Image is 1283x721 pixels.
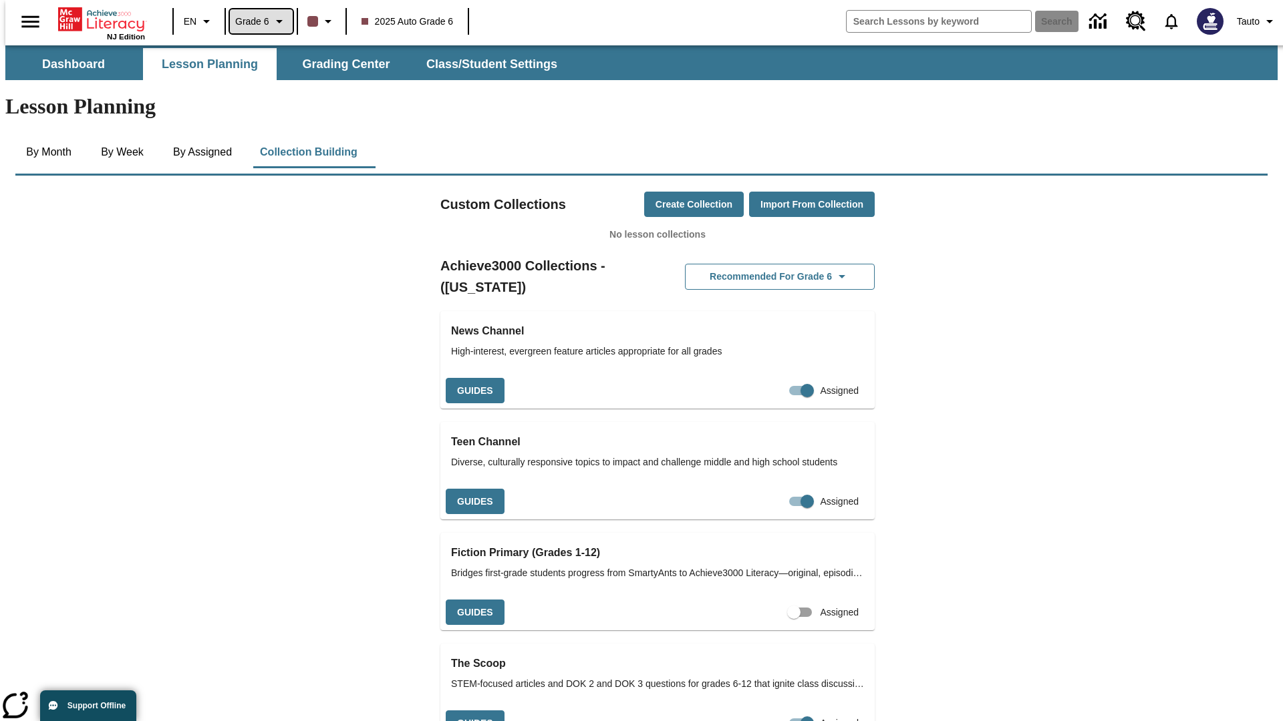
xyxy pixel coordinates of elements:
[235,15,269,29] span: Grade 6
[451,322,864,340] h3: News Channel
[67,701,126,710] span: Support Offline
[451,677,864,691] span: STEM-focused articles and DOK 2 and DOK 3 questions for grades 6-12 that ignite class discussions...
[5,48,569,80] div: SubNavbar
[1197,8,1224,35] img: Avatar
[40,690,136,721] button: Support Offline
[644,192,744,218] button: Create Collection
[749,192,875,218] button: Import from Collection
[11,2,50,41] button: Open side menu
[1232,9,1283,33] button: Profile/Settings
[1237,15,1260,29] span: Tauto
[7,48,140,80] button: Dashboard
[451,654,864,673] h3: The Scoop
[178,9,221,33] button: Language: EN, Select a language
[820,384,859,398] span: Assigned
[451,566,864,580] span: Bridges first-grade students progress from SmartyAnts to Achieve3000 Literacy—original, episodic ...
[446,378,505,404] button: Guides
[184,15,196,29] span: EN
[1118,3,1154,39] a: Resource Center, Will open in new tab
[451,455,864,469] span: Diverse, culturally responsive topics to impact and challenge middle and high school students
[5,45,1278,80] div: SubNavbar
[249,136,368,168] button: Collection Building
[15,136,82,168] button: By Month
[5,94,1278,119] h1: Lesson Planning
[1154,4,1189,39] a: Notifications
[451,543,864,562] h3: Fiction Primary (Grades 1-12)
[302,9,341,33] button: Class color is dark brown. Change class color
[847,11,1031,32] input: search field
[1189,4,1232,39] button: Select a new avatar
[446,599,505,626] button: Guides
[440,228,875,242] p: No lesson collections
[107,33,145,41] span: NJ Edition
[416,48,568,80] button: Class/Student Settings
[162,136,243,168] button: By Assigned
[58,6,145,33] a: Home
[89,136,156,168] button: By Week
[362,15,454,29] span: 2025 Auto Grade 6
[440,194,566,215] h2: Custom Collections
[230,9,293,33] button: Grade: Grade 6, Select a grade
[451,433,864,451] h3: Teen Channel
[58,5,145,41] div: Home
[440,255,658,298] h2: Achieve3000 Collections - ([US_STATE])
[1081,3,1118,40] a: Data Center
[143,48,277,80] button: Lesson Planning
[446,489,505,515] button: Guides
[820,495,859,509] span: Assigned
[820,606,859,620] span: Assigned
[279,48,413,80] button: Grading Center
[685,264,875,290] button: Recommended for Grade 6
[451,344,864,358] span: High-interest, evergreen feature articles appropriate for all grades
